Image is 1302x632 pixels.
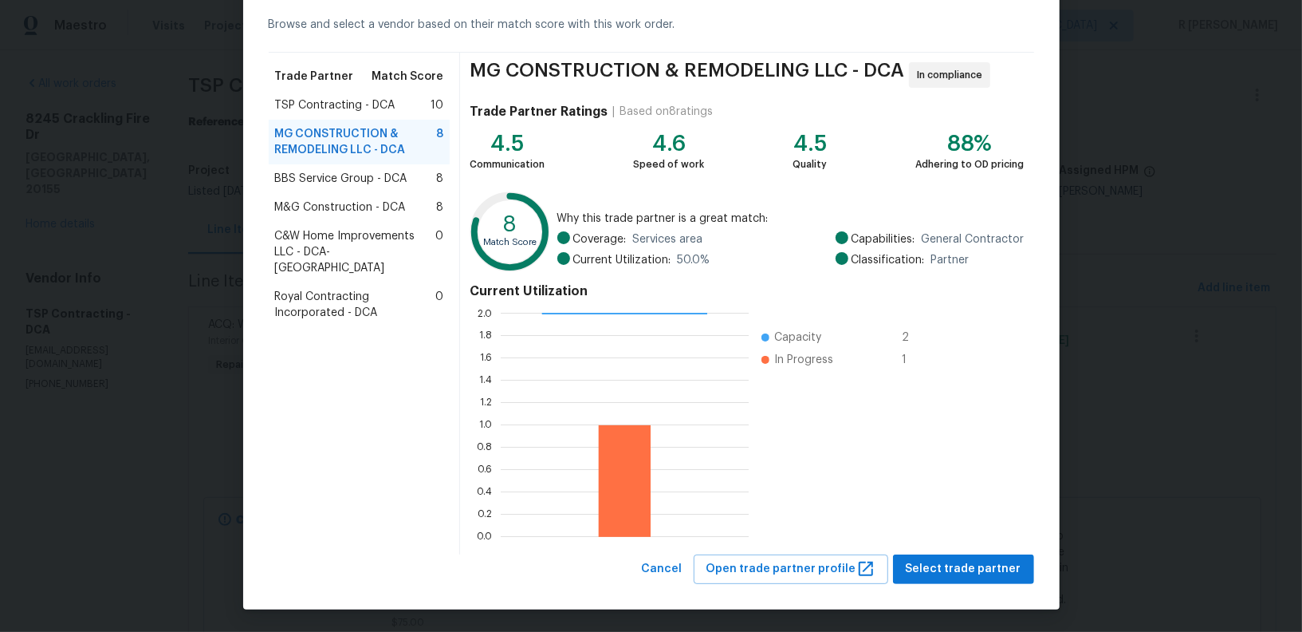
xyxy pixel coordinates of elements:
[481,398,493,408] text: 1.2
[275,97,395,113] span: TSP Contracting - DCA
[480,376,493,385] text: 1.4
[470,136,545,152] div: 4.5
[275,126,437,158] span: MG CONSTRUCTION & REMODELING LLC - DCA
[573,231,627,247] span: Coverage:
[478,532,493,542] text: 0.0
[774,352,833,368] span: In Progress
[478,488,493,497] text: 0.4
[275,199,406,215] span: M&G Construction - DCA
[608,104,620,120] div: |
[706,559,875,579] span: Open trade partner profile
[678,252,710,268] span: 50.0 %
[793,136,827,152] div: 4.5
[275,171,407,187] span: BBS Service Group - DCA
[916,156,1025,172] div: Adhering to OD pricing
[478,309,493,318] text: 2.0
[774,330,821,346] span: Capacity
[484,238,537,247] text: Match Score
[916,136,1025,152] div: 88%
[573,252,671,268] span: Current Utilization:
[436,199,443,215] span: 8
[372,69,443,85] span: Match Score
[633,156,704,172] div: Speed of work
[902,352,927,368] span: 1
[633,231,703,247] span: Services area
[906,559,1021,579] span: Select trade partner
[557,211,1025,227] span: Why this trade partner is a great match:
[922,231,1025,247] span: General Contractor
[275,228,436,276] span: C&W Home Improvements LLC - DCA-[GEOGRAPHIC_DATA]
[431,97,443,113] span: 10
[902,330,927,346] span: 2
[633,136,704,152] div: 4.6
[503,214,517,236] text: 8
[470,104,608,120] h4: Trade Partner Ratings
[852,252,925,268] span: Classification:
[478,443,493,452] text: 0.8
[470,62,904,88] span: MG CONSTRUCTION & REMODELING LLC - DCA
[931,252,970,268] span: Partner
[642,559,682,579] span: Cancel
[275,289,436,321] span: Royal Contracting Incorporated - DCA
[470,156,545,172] div: Communication
[893,555,1034,584] button: Select trade partner
[480,331,493,341] text: 1.8
[694,555,888,584] button: Open trade partner profile
[620,104,713,120] div: Based on 8 ratings
[478,510,493,519] text: 0.2
[917,67,989,83] span: In compliance
[480,421,493,430] text: 1.0
[852,231,915,247] span: Capabilities:
[635,555,689,584] button: Cancel
[435,228,443,276] span: 0
[470,283,1024,299] h4: Current Utilization
[435,289,443,321] span: 0
[436,171,443,187] span: 8
[478,465,493,475] text: 0.6
[481,354,493,363] text: 1.6
[436,126,443,158] span: 8
[275,69,354,85] span: Trade Partner
[793,156,827,172] div: Quality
